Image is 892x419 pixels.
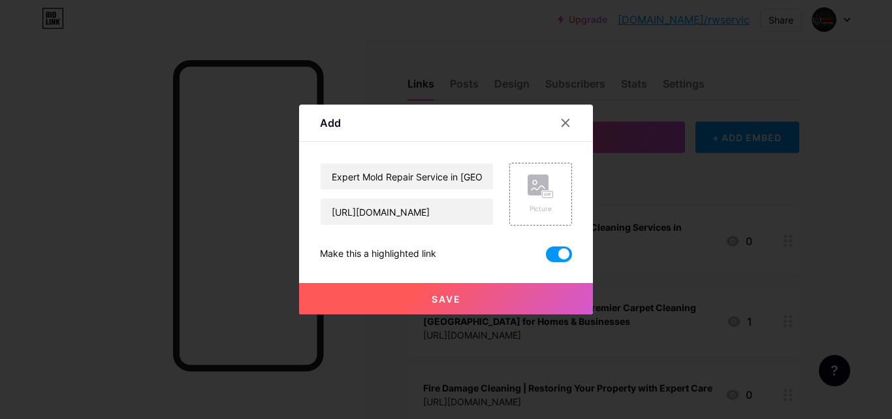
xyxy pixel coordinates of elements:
button: Save [299,283,593,314]
input: URL [321,199,493,225]
span: Save [432,293,461,305]
div: Make this a highlighted link [320,246,436,262]
input: Title [321,163,493,190]
div: Picture [528,204,554,214]
div: Add [320,115,341,131]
